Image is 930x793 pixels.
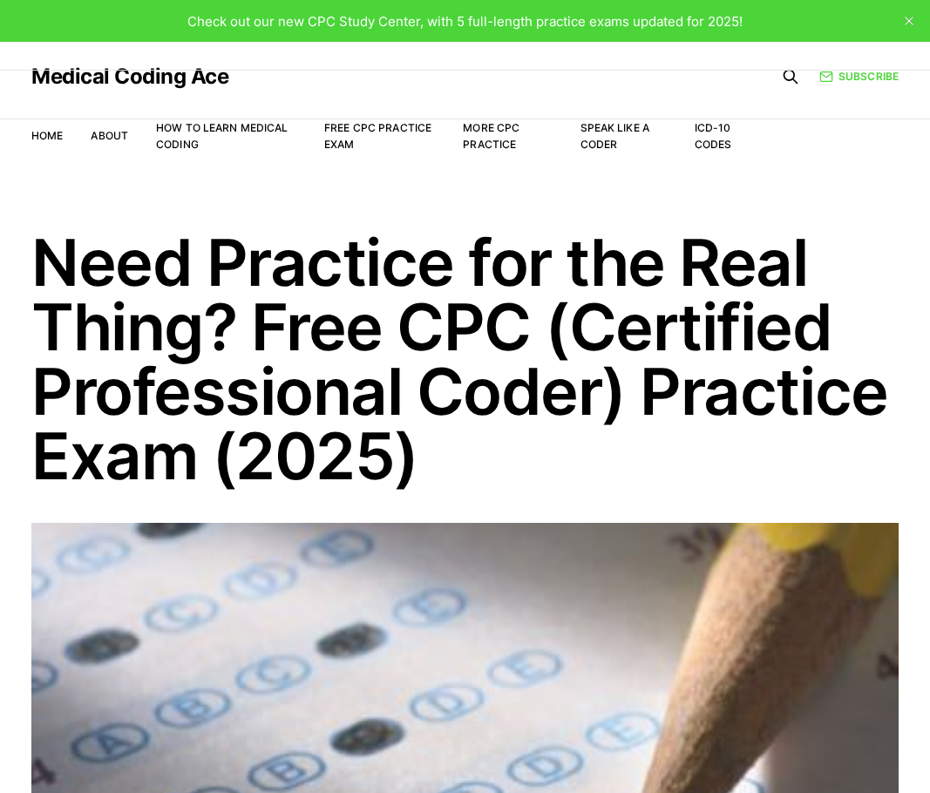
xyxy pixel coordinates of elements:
a: ICD-10 Codes [695,121,732,151]
a: About [91,129,128,142]
h1: Need Practice for the Real Thing? Free CPC (Certified Professional Coder) Practice Exam (2025) [31,230,899,488]
a: Speak Like a Coder [580,121,649,151]
a: Subscribe [819,68,899,85]
button: close [895,7,923,35]
a: Free CPC Practice Exam [324,121,431,151]
iframe: portal-trigger [646,708,930,793]
a: Home [31,129,63,142]
span: Check out our new CPC Study Center, with 5 full-length practice exams updated for 2025! [187,13,743,30]
a: How to Learn Medical Coding [156,121,288,151]
a: More CPC Practice [463,121,519,151]
a: Medical Coding Ace [31,66,228,87]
